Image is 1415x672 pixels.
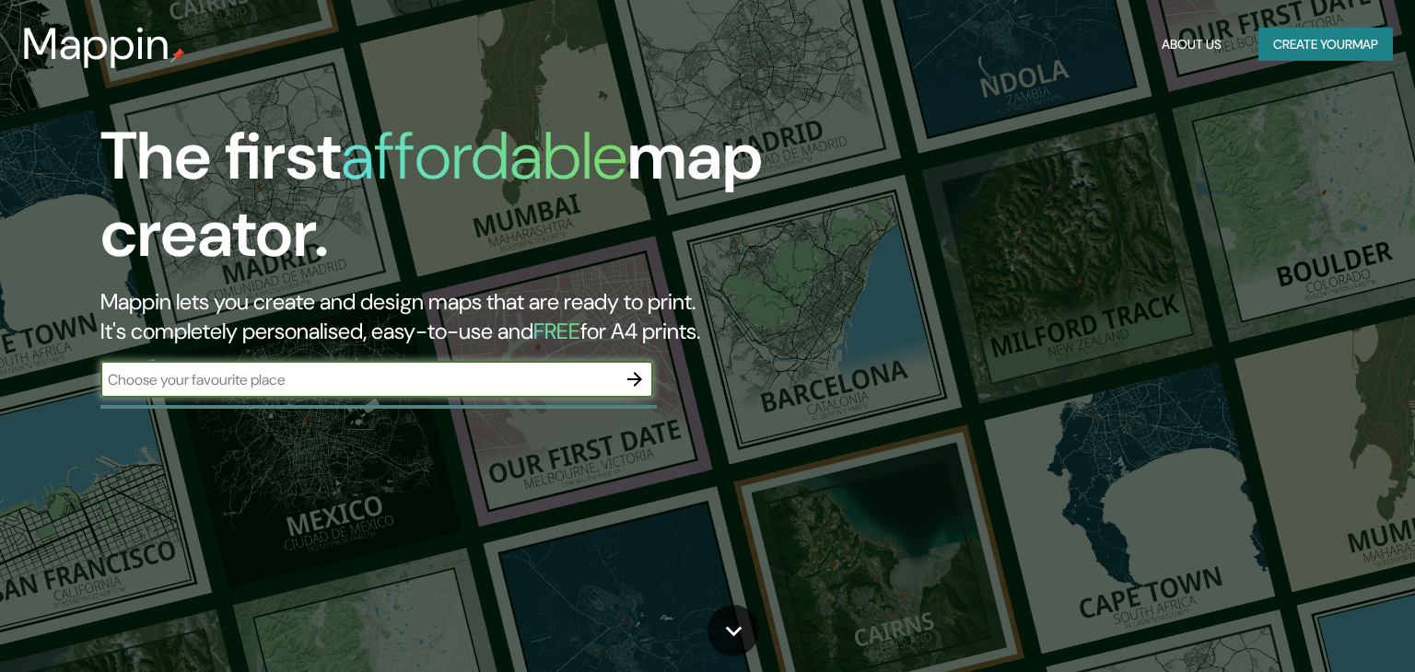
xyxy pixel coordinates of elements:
[22,18,170,70] h3: Mappin
[1154,28,1229,62] button: About Us
[1258,28,1393,62] button: Create yourmap
[100,287,808,346] h2: Mappin lets you create and design maps that are ready to print. It's completely personalised, eas...
[533,317,580,345] h5: FREE
[341,113,627,199] h1: affordable
[170,48,185,63] img: mappin-pin
[100,369,616,390] input: Choose your favourite place
[100,118,808,287] h1: The first map creator.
